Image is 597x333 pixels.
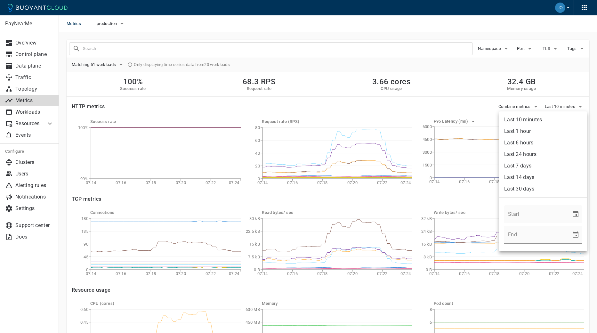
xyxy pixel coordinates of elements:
li: Last 1 hour [499,126,587,137]
li: Last 24 hours [499,149,587,160]
button: Choose date [569,208,582,221]
li: Last 14 days [499,172,587,183]
li: Last 7 days [499,160,587,172]
li: Last 10 minutes [499,114,587,126]
input: mm/dd/yyyy hh:mm (a|p)m [504,226,567,244]
li: Last 30 days [499,183,587,195]
li: Last 6 hours [499,137,587,149]
button: Choose date [569,228,582,241]
input: mm/dd/yyyy hh:mm (a|p)m [504,205,567,223]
